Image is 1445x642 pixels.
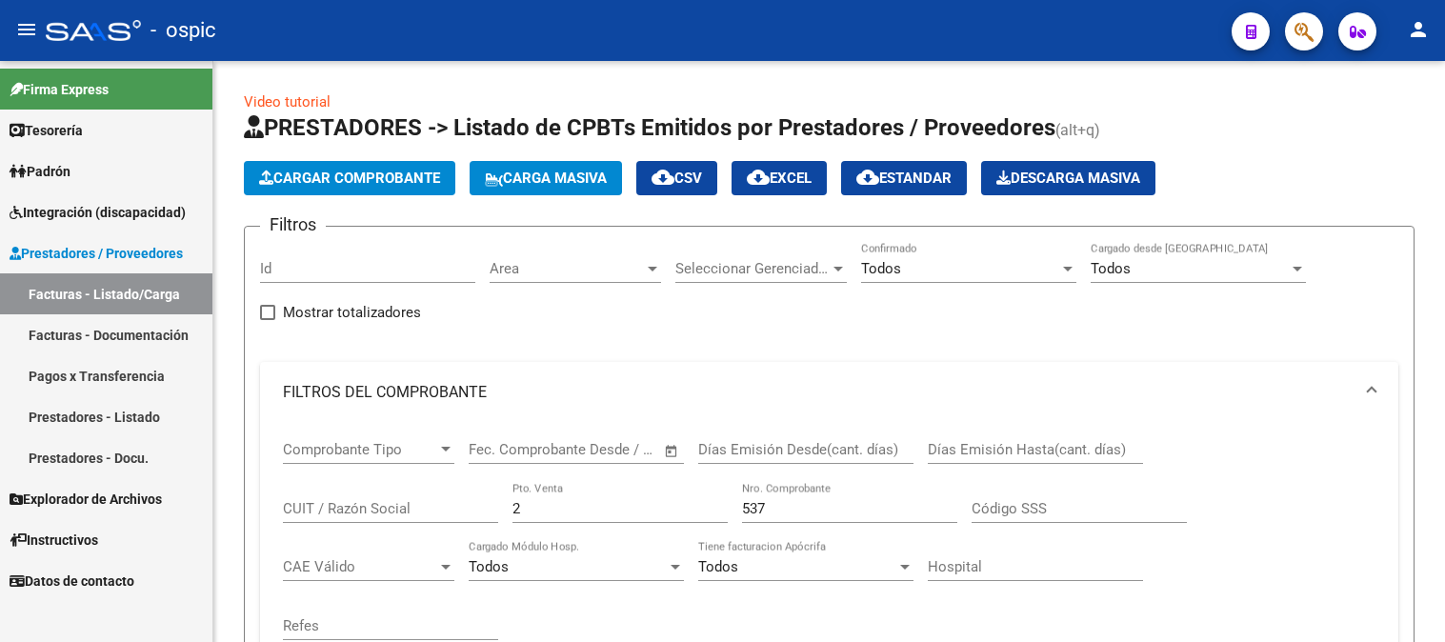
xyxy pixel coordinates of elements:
[10,161,70,182] span: Padrón
[260,211,326,238] h3: Filtros
[283,441,437,458] span: Comprobante Tipo
[861,260,901,277] span: Todos
[1055,121,1100,139] span: (alt+q)
[283,558,437,575] span: CAE Válido
[698,558,738,575] span: Todos
[151,10,216,51] span: - ospic
[636,161,717,195] button: CSV
[10,571,134,592] span: Datos de contacto
[10,120,83,141] span: Tesorería
[10,79,109,100] span: Firma Express
[10,530,98,551] span: Instructivos
[15,18,38,41] mat-icon: menu
[485,170,607,187] span: Carga Masiva
[469,558,509,575] span: Todos
[856,166,879,189] mat-icon: cloud_download
[283,301,421,324] span: Mostrar totalizadores
[747,166,770,189] mat-icon: cloud_download
[981,161,1155,195] button: Descarga Masiva
[652,170,702,187] span: CSV
[661,440,683,462] button: Open calendar
[283,382,1353,403] mat-panel-title: FILTROS DEL COMPROBANTE
[490,260,644,277] span: Area
[10,489,162,510] span: Explorador de Archivos
[732,161,827,195] button: EXCEL
[856,170,952,187] span: Estandar
[1091,260,1131,277] span: Todos
[244,114,1055,141] span: PRESTADORES -> Listado de CPBTs Emitidos por Prestadores / Proveedores
[469,441,531,458] input: Start date
[996,170,1140,187] span: Descarga Masiva
[10,202,186,223] span: Integración (discapacidad)
[1407,18,1430,41] mat-icon: person
[244,93,331,110] a: Video tutorial
[1380,577,1426,623] iframe: Intercom live chat
[470,161,622,195] button: Carga Masiva
[548,441,640,458] input: End date
[260,362,1398,423] mat-expansion-panel-header: FILTROS DEL COMPROBANTE
[981,161,1155,195] app-download-masive: Descarga masiva de comprobantes (adjuntos)
[675,260,830,277] span: Seleccionar Gerenciador
[244,161,455,195] button: Cargar Comprobante
[10,243,183,264] span: Prestadores / Proveedores
[652,166,674,189] mat-icon: cloud_download
[841,161,967,195] button: Estandar
[747,170,812,187] span: EXCEL
[259,170,440,187] span: Cargar Comprobante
